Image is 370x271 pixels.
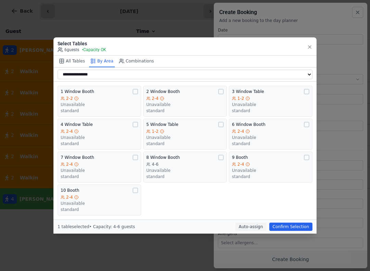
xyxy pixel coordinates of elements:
div: standard [61,207,138,212]
button: 9 Booth2-4Unavailablestandard [229,152,312,182]
span: 2-4 [66,162,73,167]
span: 2-4 [66,195,73,200]
div: standard [232,108,309,114]
h3: Select Tables [58,40,106,47]
span: 6 guests [58,47,79,52]
button: 2 Window Booth2-4Unavailablestandard [143,86,227,117]
div: Unavailable [61,201,138,206]
span: 1-2 [237,96,244,101]
span: 10 Booth [61,188,79,193]
div: standard [61,174,138,179]
span: 8 Window Booth [146,155,180,160]
button: 6 Window Booth2-4Unavailablestandard [229,119,312,150]
span: 2 Window Booth [146,89,180,94]
button: Combinations [118,56,156,67]
span: • Capacity OK [82,47,106,52]
button: 4 Window Table2-4Unavailablestandard [58,119,141,150]
button: 8 Window Booth4-6Unavailablestandard [143,152,227,182]
button: By Area [89,56,115,67]
div: Unavailable [61,135,138,140]
div: Unavailable [61,102,138,107]
span: 2-4 [66,129,73,134]
div: standard [146,174,224,179]
div: standard [146,108,224,114]
span: 5 Window Table [146,122,178,127]
div: Unavailable [232,168,309,173]
button: 5 Window Table1-2Unavailablestandard [143,119,227,150]
span: 4 Window Table [61,122,93,127]
div: Unavailable [146,168,224,173]
button: 3 Window Table1-2Unavailablestandard [229,86,312,117]
span: 1 Window Booth [61,89,94,94]
div: Unavailable [146,102,224,107]
span: 3 Window Table [232,89,264,94]
button: 10 Booth2-4Unavailablestandard [58,185,141,215]
button: All Tables [58,56,86,67]
span: 2-4 [152,96,159,101]
span: 1-2 [152,129,159,134]
div: Unavailable [61,168,138,173]
div: Unavailable [146,135,224,140]
button: Auto-assign [235,223,267,231]
span: 2-4 [237,129,244,134]
span: 9 Booth [232,155,248,160]
span: 2-2 [66,96,73,101]
button: 1 Window Booth2-2Unavailablestandard [58,86,141,117]
button: 7 Window Booth2-4Unavailablestandard [58,152,141,182]
span: 6 Window Booth [232,122,266,127]
div: standard [232,141,309,146]
div: standard [61,141,138,146]
span: 4-6 [152,162,159,167]
div: Unavailable [232,102,309,107]
button: Confirm Selection [269,223,312,231]
div: Unavailable [232,135,309,140]
div: standard [61,108,138,114]
span: 7 Window Booth [61,155,94,160]
span: 2-4 [237,162,244,167]
div: standard [146,141,224,146]
div: standard [232,174,309,179]
span: 1 table selected • Capacity: 4-6 guests [58,224,135,229]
